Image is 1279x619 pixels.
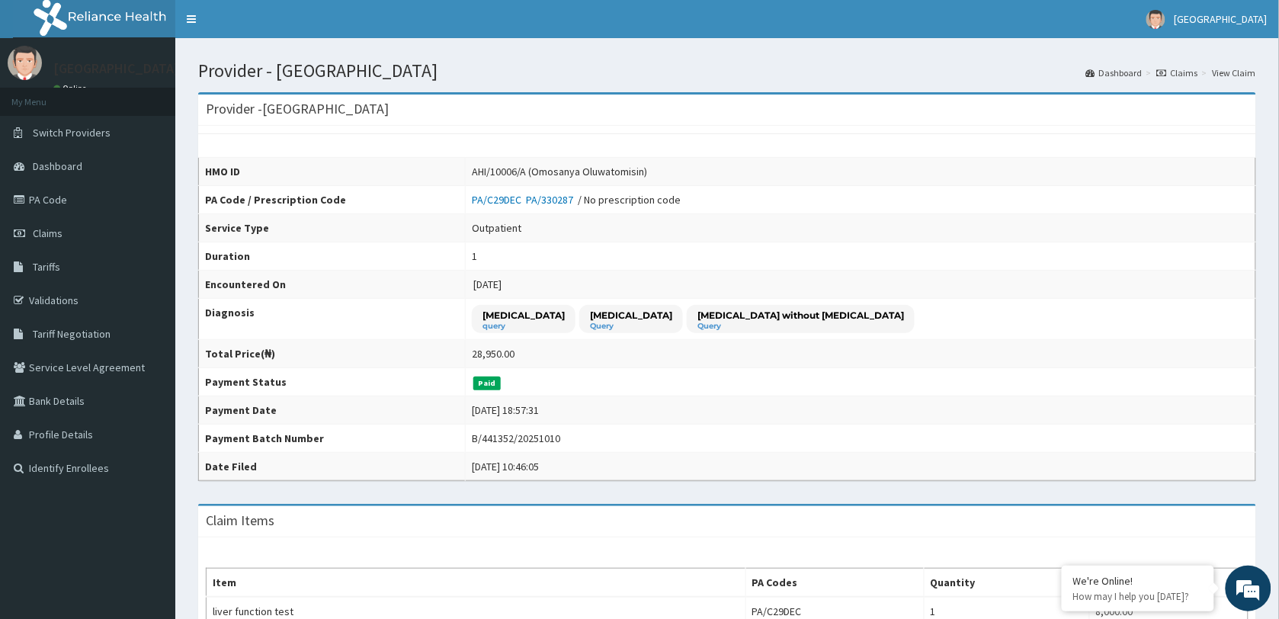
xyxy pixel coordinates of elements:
th: Payment Status [199,368,466,396]
small: query [482,322,565,330]
span: Tariffs [33,260,60,274]
small: Query [590,322,672,330]
h3: Claim Items [206,514,274,528]
th: HMO ID [199,158,466,186]
th: Duration [199,242,466,271]
p: [MEDICAL_DATA] [590,309,672,322]
th: Item [207,569,746,598]
div: [DATE] 18:57:31 [472,403,539,418]
div: We're Online! [1073,574,1203,588]
a: PA/C29DEC [472,193,526,207]
img: d_794563401_company_1708531726252_794563401 [28,76,62,114]
div: Minimize live chat window [250,8,287,44]
img: User Image [8,46,42,80]
p: How may I help you today? [1073,590,1203,603]
span: We're online! [88,192,210,346]
div: B/441352/20251010 [472,431,560,446]
span: Claims [33,226,63,240]
th: PA Code / Prescription Code [199,186,466,214]
div: 1 [472,249,477,264]
th: Service Type [199,214,466,242]
span: Paid [473,377,501,390]
img: User Image [1146,10,1165,29]
span: [GEOGRAPHIC_DATA] [1175,12,1268,26]
span: [DATE] [473,277,502,291]
div: 28,950.00 [472,346,514,361]
a: Online [53,83,90,94]
a: PA/330287 [526,193,578,207]
div: Chat with us now [79,85,256,105]
p: [MEDICAL_DATA] without [MEDICAL_DATA] [697,309,904,322]
th: Diagnosis [199,299,466,340]
div: / No prescription code [472,192,681,207]
th: PA Codes [745,569,924,598]
th: Quantity [924,569,1089,598]
th: Payment Date [199,396,466,425]
span: Dashboard [33,159,82,173]
p: [MEDICAL_DATA] [482,309,565,322]
small: Query [697,322,904,330]
th: Encountered On [199,271,466,299]
a: Claims [1157,66,1198,79]
a: Dashboard [1086,66,1143,79]
h3: Provider - [GEOGRAPHIC_DATA] [206,102,389,116]
span: Tariff Negotiation [33,327,111,341]
div: Outpatient [472,220,521,236]
span: Switch Providers [33,126,111,140]
a: View Claim [1213,66,1256,79]
p: [GEOGRAPHIC_DATA] [53,62,179,75]
th: Date Filed [199,453,466,481]
th: Total Price(₦) [199,340,466,368]
h1: Provider - [GEOGRAPHIC_DATA] [198,61,1256,81]
textarea: Type your message and hit 'Enter' [8,416,290,470]
div: [DATE] 10:46:05 [472,459,539,474]
th: Payment Batch Number [199,425,466,453]
div: AHI/10006/A (Omosanya Oluwatomisin) [472,164,647,179]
